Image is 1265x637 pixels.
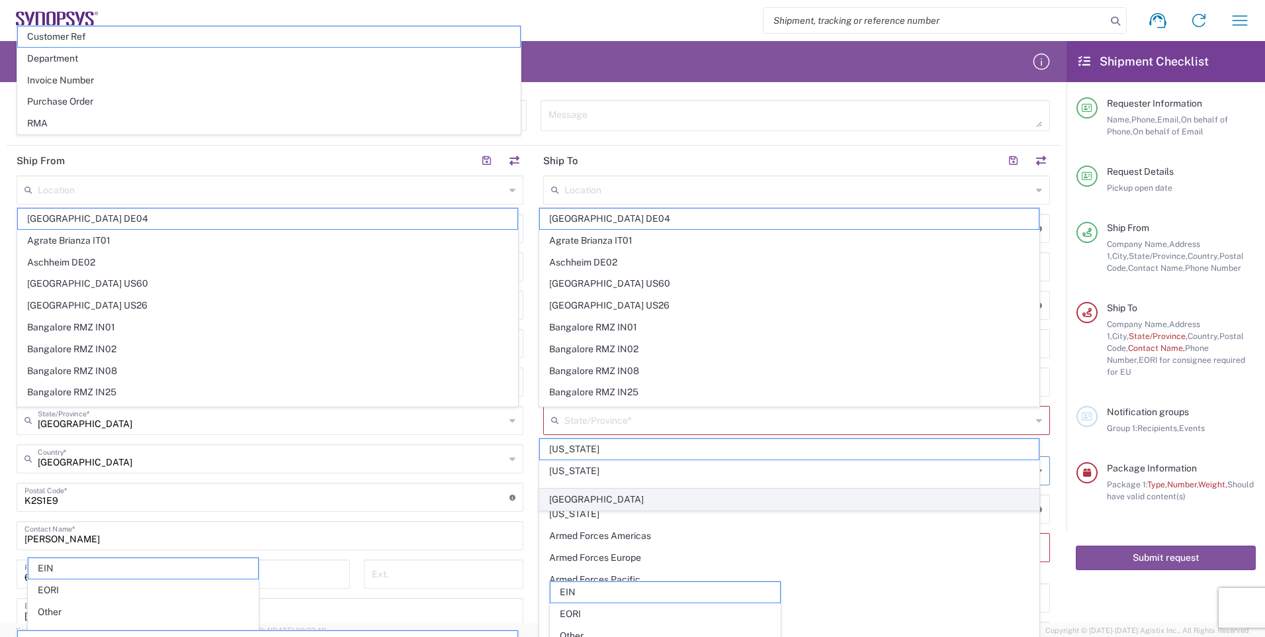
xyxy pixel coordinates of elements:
span: [GEOGRAPHIC_DATA] US26 [540,295,1039,316]
span: Weight, [1198,479,1227,489]
span: Recipients, [1137,423,1179,433]
span: Name, [1107,115,1131,124]
span: Events [1179,423,1205,433]
h2: Ship To [543,154,578,168]
span: [GEOGRAPHIC_DATA] US26 [18,295,517,316]
span: [US_STATE] [540,612,1039,633]
span: Package 1: [1107,479,1147,489]
span: Phone Number [1185,263,1241,273]
span: Email, [1157,115,1181,124]
span: EIN [28,558,258,579]
span: Type, [1147,479,1167,489]
h2: Shipment Checklist [1078,54,1209,70]
span: Aschheim DE02 [18,252,517,273]
span: RMA [18,113,520,134]
span: Contact Name, [1128,343,1185,353]
h2: Shipment Request [16,54,118,70]
span: Country, [1188,331,1219,341]
span: Server: 2025.18.0-dd719145275 [16,626,173,634]
span: Bangalore RMZ IN02 [18,339,517,360]
span: Contact Name, [1128,263,1185,273]
span: [GEOGRAPHIC_DATA] US60 [18,273,517,294]
span: Purchase Order [18,91,520,112]
span: Ship To [1107,303,1137,313]
span: Phone, [1131,115,1157,124]
span: City, [1112,331,1129,341]
span: Package Information [1107,463,1197,473]
span: City, [1112,251,1129,261]
span: Company Name, [1107,239,1169,249]
span: EORI for consignee required for EU [1107,355,1245,377]
span: Bangalore RMZ IN33 [18,404,517,424]
span: Agrate Brianza IT01 [18,230,517,251]
span: [US_STATE] [540,483,1039,503]
span: Request Details [1107,166,1174,177]
span: Bangalore RMZ IN33 [540,404,1039,424]
span: [US_STATE] [540,461,1039,481]
span: [US_STATE] [540,439,1039,460]
span: State/Province, [1129,251,1188,261]
span: Bangalore RMZ IN01 [18,317,517,338]
span: [GEOGRAPHIC_DATA] [540,489,1039,510]
span: Agrate Brianza IT01 [540,230,1039,251]
span: Bangalore RMZ IN25 [18,382,517,403]
span: EIN [550,582,780,603]
span: Notification groups [1107,407,1189,417]
span: Group 1: [1107,423,1137,433]
span: EORI [550,604,780,624]
span: Armed Forces Pacific [540,569,1039,590]
span: Company Name, [1107,319,1169,329]
span: Bangalore RMZ IN08 [18,361,517,381]
span: [US_STATE] [540,591,1039,612]
span: [GEOGRAPHIC_DATA] DE04 [540,209,1039,229]
span: State/Province, [1129,331,1188,341]
span: Bangalore RMZ IN02 [540,339,1039,360]
h2: Ship From [17,154,65,168]
span: [DATE] 09:32:48 [271,626,326,634]
div: This field is required [543,435,1050,447]
span: Armed Forces Europe [540,548,1039,568]
span: Bangalore RMZ IN01 [540,317,1039,338]
span: Number, [1167,479,1198,489]
span: [GEOGRAPHIC_DATA] US60 [540,273,1039,294]
span: Aschheim DE02 [540,252,1039,273]
span: Ship From [1107,222,1149,233]
span: EORI [28,580,258,601]
span: On behalf of Email [1133,126,1203,136]
span: Country, [1188,251,1219,261]
span: Pickup open date [1107,183,1172,193]
span: Requester Information [1107,98,1202,109]
span: Armed Forces Americas [540,526,1039,546]
span: Other [28,602,258,622]
span: Bangalore RMZ IN08 [540,361,1039,381]
span: Copyright © [DATE]-[DATE] Agistix Inc., All Rights Reserved [1045,624,1249,636]
span: Bangalore RMZ IN25 [540,382,1039,403]
input: Shipment, tracking or reference number [763,8,1106,33]
span: [US_STATE] [540,504,1039,524]
button: Submit request [1076,546,1256,570]
span: [GEOGRAPHIC_DATA] DE04 [18,209,517,229]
